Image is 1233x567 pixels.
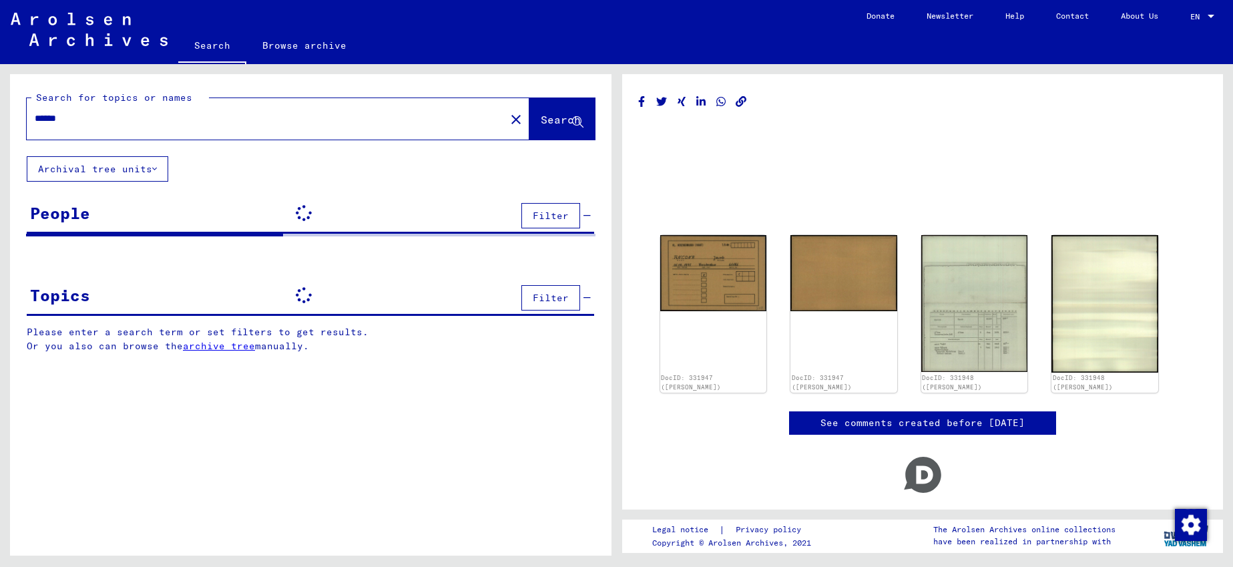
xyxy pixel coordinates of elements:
a: DocID: 331947 ([PERSON_NAME]) [661,374,721,391]
button: Search [529,98,595,140]
span: Search [541,113,581,126]
a: Privacy policy [725,523,817,537]
img: 001.jpg [660,235,767,311]
img: yv_logo.png [1161,519,1211,552]
img: 002.jpg [790,235,897,311]
button: Archival tree units [27,156,168,182]
button: Share on Facebook [635,93,649,110]
div: Topics [30,283,90,307]
div: | [652,523,817,537]
div: People [30,201,90,225]
span: Filter [533,292,569,304]
button: Share on LinkedIn [694,93,708,110]
p: have been realized in partnership with [933,536,1116,548]
img: 001.jpg [921,235,1028,372]
button: Share on Twitter [655,93,669,110]
button: Share on Xing [675,93,689,110]
button: Filter [521,203,580,228]
a: Search [178,29,246,64]
p: Copyright © Arolsen Archives, 2021 [652,537,817,549]
img: Arolsen_neg.svg [11,13,168,46]
a: Legal notice [652,523,719,537]
span: Filter [533,210,569,222]
a: DocID: 331948 ([PERSON_NAME]) [1053,374,1113,391]
a: DocID: 331947 ([PERSON_NAME]) [792,374,852,391]
button: Share on WhatsApp [714,93,728,110]
mat-icon: close [508,112,524,128]
a: See comments created before [DATE] [820,416,1025,430]
a: archive tree [183,340,255,352]
button: Copy link [734,93,748,110]
span: EN [1190,12,1205,21]
img: Change consent [1175,509,1207,541]
button: Filter [521,285,580,311]
button: Clear [503,106,529,132]
mat-label: Search for topics or names [36,91,192,104]
a: Browse archive [246,29,362,61]
p: The Arolsen Archives online collections [933,524,1116,536]
p: Please enter a search term or set filters to get results. Or you also can browse the manually. [27,325,595,353]
a: DocID: 331948 ([PERSON_NAME]) [922,374,982,391]
img: 002.jpg [1051,235,1158,373]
